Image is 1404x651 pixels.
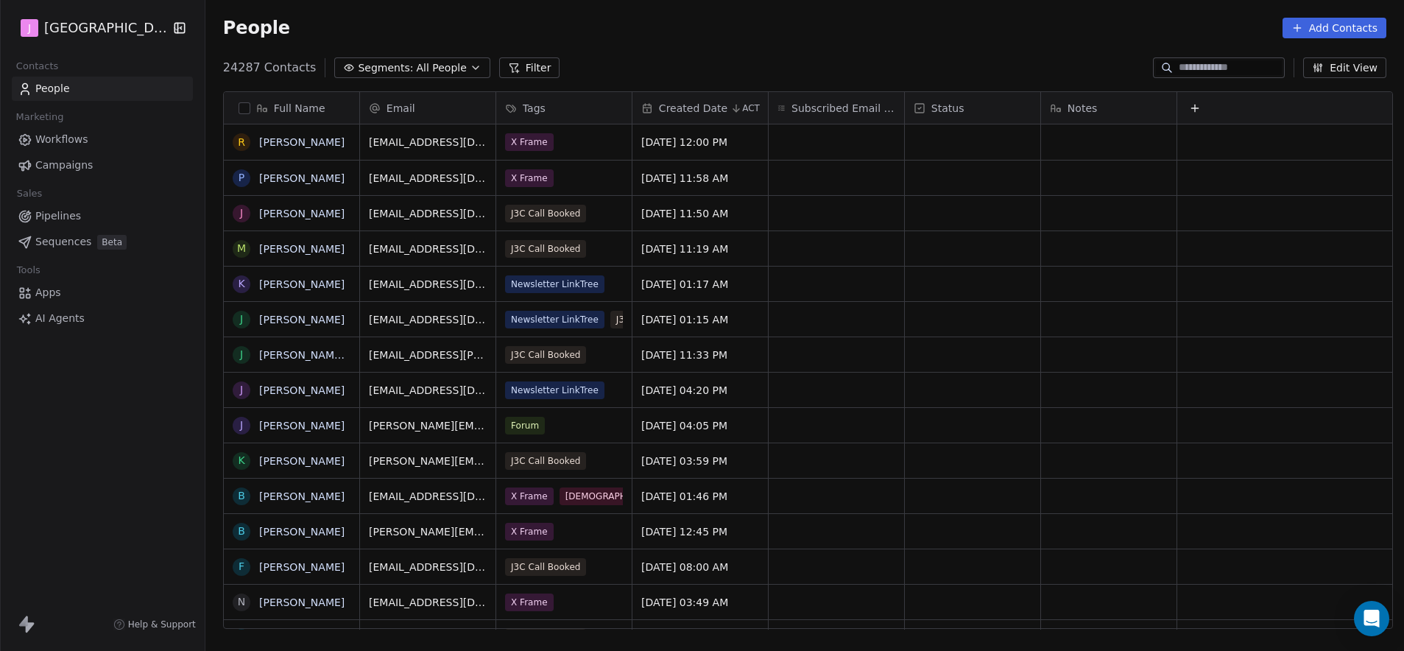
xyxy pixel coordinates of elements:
[641,489,759,504] span: [DATE] 01:46 PM
[369,206,487,221] span: [EMAIL_ADDRESS][DOMAIN_NAME]
[610,311,691,328] span: J3C Call Booked
[1303,57,1386,78] button: Edit View
[641,135,759,149] span: [DATE] 12:00 PM
[505,523,554,541] span: X Frame
[240,312,243,327] div: J
[632,92,768,124] div: Created DateACT
[641,206,759,221] span: [DATE] 11:50 AM
[369,595,487,610] span: [EMAIL_ADDRESS][DOMAIN_NAME]
[791,101,895,116] span: Subscribed Email Categories
[238,488,245,504] div: B
[12,153,193,177] a: Campaigns
[238,135,245,150] div: R
[237,241,246,256] div: M
[35,285,61,300] span: Apps
[1283,18,1386,38] button: Add Contacts
[641,595,759,610] span: [DATE] 03:49 AM
[35,158,93,173] span: Campaigns
[12,281,193,305] a: Apps
[505,275,604,293] span: Newsletter LinkTree
[259,208,345,219] a: [PERSON_NAME]
[259,561,345,573] a: [PERSON_NAME]
[12,306,193,331] a: AI Agents
[505,205,586,222] span: J3C Call Booked
[113,619,196,630] a: Help & Support
[560,488,677,505] span: [DEMOGRAPHIC_DATA] Module
[369,312,487,327] span: [EMAIL_ADDRESS][DOMAIN_NAME]
[369,524,487,539] span: [PERSON_NAME][EMAIL_ADDRESS][PERSON_NAME][DOMAIN_NAME]
[1041,92,1177,124] div: Notes
[641,171,759,186] span: [DATE] 11:58 AM
[742,102,760,114] span: ACT
[641,454,759,468] span: [DATE] 03:59 PM
[369,560,487,574] span: [EMAIL_ADDRESS][DOMAIN_NAME]
[259,490,345,502] a: [PERSON_NAME]
[505,488,554,505] span: X Frame
[259,384,345,396] a: [PERSON_NAME]
[238,594,245,610] div: N
[641,418,759,433] span: [DATE] 04:05 PM
[496,92,632,124] div: Tags
[905,92,1040,124] div: Status
[259,278,345,290] a: [PERSON_NAME]
[10,55,65,77] span: Contacts
[10,183,49,205] span: Sales
[369,171,487,186] span: [EMAIL_ADDRESS][DOMAIN_NAME]
[931,101,964,116] span: Status
[641,524,759,539] span: [DATE] 12:45 PM
[1354,601,1389,636] div: Open Intercom Messenger
[416,60,466,76] span: All People
[224,92,359,124] div: Full Name
[1068,101,1097,116] span: Notes
[259,420,345,432] a: [PERSON_NAME]
[641,560,759,574] span: [DATE] 08:00 AM
[369,418,487,433] span: [PERSON_NAME][EMAIL_ADDRESS][DOMAIN_NAME]
[240,418,243,433] div: J
[505,381,604,399] span: Newsletter LinkTree
[239,170,244,186] div: P
[35,311,85,326] span: AI Agents
[240,205,243,221] div: J
[360,124,1394,630] div: grid
[360,92,495,124] div: Email
[35,208,81,224] span: Pipelines
[223,59,317,77] span: 24287 Contacts
[238,276,244,292] div: K
[641,312,759,327] span: [DATE] 01:15 AM
[10,106,70,128] span: Marketing
[369,277,487,292] span: [EMAIL_ADDRESS][DOMAIN_NAME]
[18,15,162,41] button: J[GEOGRAPHIC_DATA]
[35,81,70,96] span: People
[505,558,586,576] span: J3C Call Booked
[259,136,345,148] a: [PERSON_NAME]
[641,277,759,292] span: [DATE] 01:17 AM
[358,60,413,76] span: Segments:
[769,92,904,124] div: Subscribed Email Categories
[240,382,243,398] div: J
[12,77,193,101] a: People
[28,21,31,35] span: J
[240,347,243,362] div: J
[505,133,554,151] span: X Frame
[369,489,487,504] span: [EMAIL_ADDRESS][DOMAIN_NAME]
[12,204,193,228] a: Pipelines
[259,455,345,467] a: [PERSON_NAME]
[239,559,244,574] div: F
[238,453,244,468] div: K
[238,524,245,539] div: B
[223,17,290,39] span: People
[523,101,546,116] span: Tags
[505,311,604,328] span: Newsletter LinkTree
[505,452,586,470] span: J3C Call Booked
[10,259,46,281] span: Tools
[12,230,193,254] a: SequencesBeta
[369,383,487,398] span: [EMAIL_ADDRESS][DOMAIN_NAME]
[44,18,168,38] span: [GEOGRAPHIC_DATA]
[259,314,345,325] a: [PERSON_NAME]
[259,526,345,538] a: [PERSON_NAME]
[12,127,193,152] a: Workflows
[274,101,325,116] span: Full Name
[499,57,560,78] button: Filter
[387,101,415,116] span: Email
[641,242,759,256] span: [DATE] 11:19 AM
